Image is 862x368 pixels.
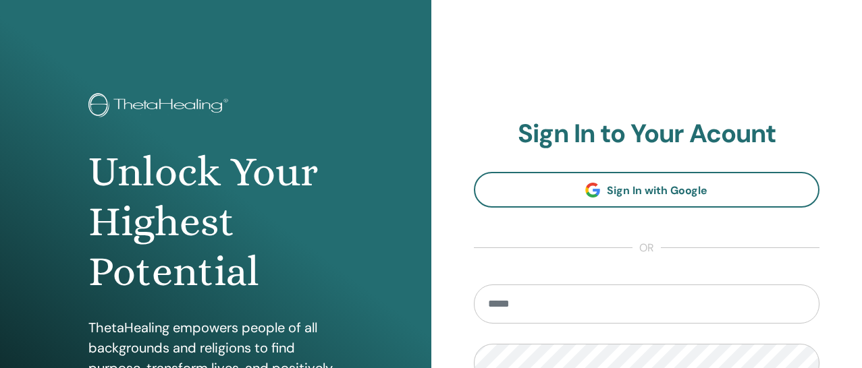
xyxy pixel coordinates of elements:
span: or [632,240,661,256]
a: Sign In with Google [474,172,820,208]
span: Sign In with Google [607,183,707,197]
h2: Sign In to Your Acount [474,119,820,150]
h1: Unlock Your Highest Potential [88,147,342,297]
